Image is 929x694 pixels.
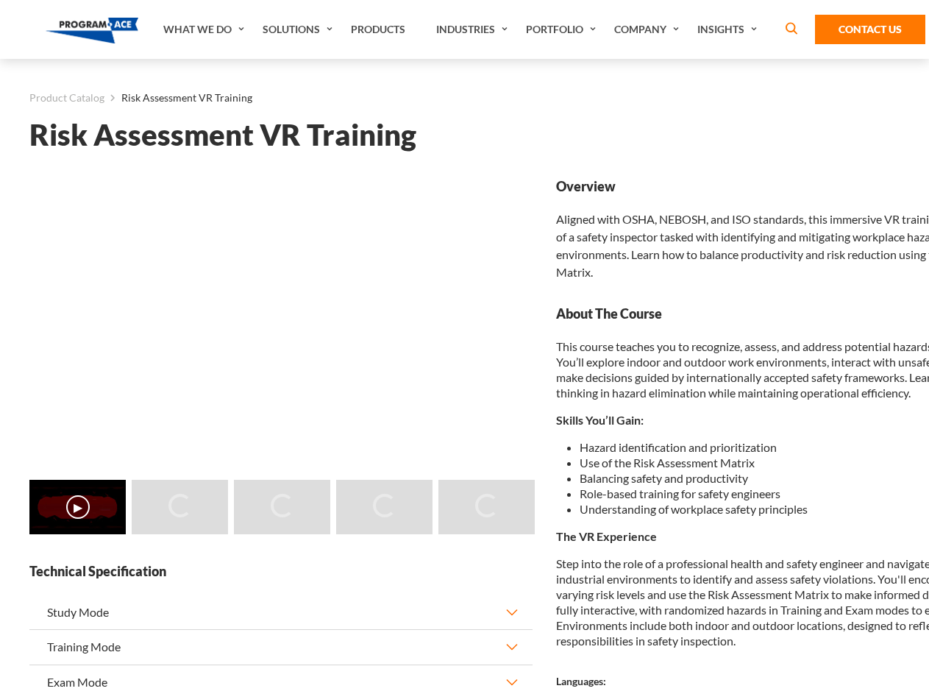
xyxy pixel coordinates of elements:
[29,88,104,107] a: Product Catalog
[556,675,606,687] strong: Languages:
[29,595,533,629] button: Study Mode
[29,630,533,664] button: Training Mode
[104,88,252,107] li: Risk Assessment VR Training
[66,495,90,519] button: ▶
[815,15,925,44] a: Contact Us
[29,177,533,461] iframe: Risk Assessment VR Training - Video 0
[46,18,139,43] img: Program-Ace
[29,562,533,581] strong: Technical Specification
[29,480,126,534] img: Risk Assessment VR Training - Video 0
